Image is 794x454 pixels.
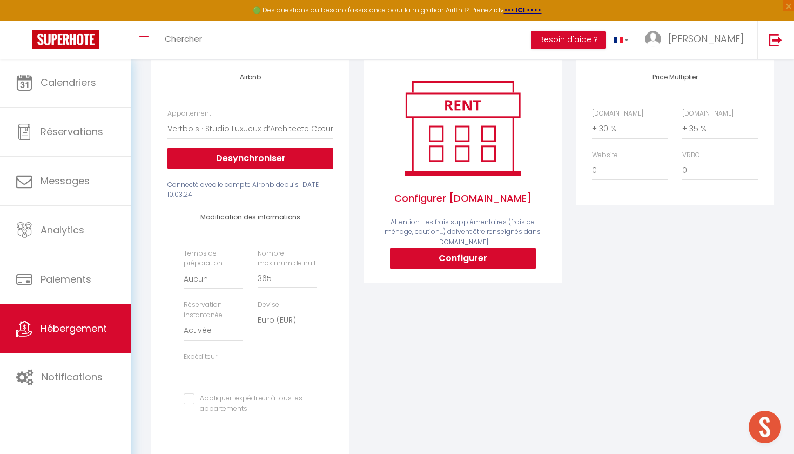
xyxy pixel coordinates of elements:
[682,109,734,119] label: [DOMAIN_NAME]
[41,322,107,335] span: Hébergement
[592,150,618,161] label: Website
[258,249,317,269] label: Nombre maximum de nuit
[167,180,333,201] div: Connecté avec le compte Airbnb depuis [DATE] 10:03:24
[41,272,91,286] span: Paiements
[385,217,541,247] span: Attention : les frais supplémentaires (frais de ménage, caution...) doivent être renseignés dans ...
[380,180,546,217] span: Configurer [DOMAIN_NAME]
[167,74,333,81] h4: Airbnb
[41,76,96,89] span: Calendriers
[645,31,661,47] img: ...
[592,109,643,119] label: [DOMAIN_NAME]
[637,21,757,59] a: ... [PERSON_NAME]
[167,109,211,119] label: Appartement
[184,352,217,362] label: Expéditeur
[592,74,758,81] h4: Price Multiplier
[184,213,317,221] h4: Modification des informations
[184,300,243,321] label: Réservation instantanée
[769,33,782,46] img: logout
[157,21,210,59] a: Chercher
[167,148,333,169] button: Desynchroniser
[32,30,99,49] img: Super Booking
[531,31,606,49] button: Besoin d'aide ?
[42,370,103,384] span: Notifications
[41,174,90,188] span: Messages
[390,248,536,269] button: Configurer
[41,223,84,237] span: Analytics
[749,411,781,443] div: Ouvrir le chat
[165,33,202,44] span: Chercher
[682,150,700,161] label: VRBO
[258,300,279,310] label: Devise
[668,32,744,45] span: [PERSON_NAME]
[394,76,531,180] img: rent.png
[41,125,103,138] span: Réservations
[184,249,243,269] label: Temps de préparation
[504,5,542,15] a: >>> ICI <<<<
